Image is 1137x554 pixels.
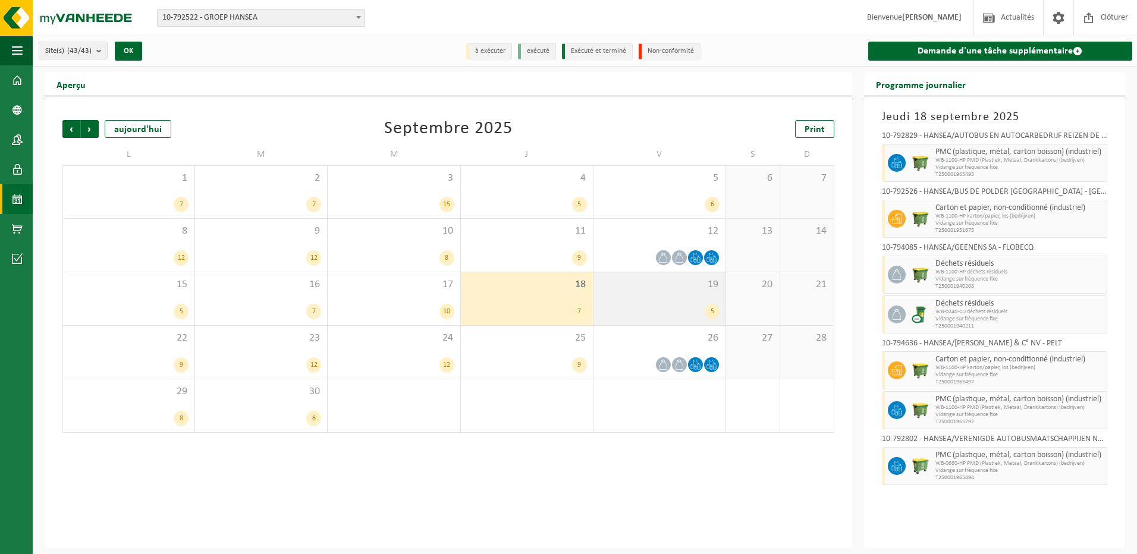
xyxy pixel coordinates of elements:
[45,42,92,60] span: Site(s)
[705,197,720,212] div: 6
[105,120,171,138] div: aujourd'hui
[935,395,1104,404] span: PMC (plastique, métal, carton boisson) (industriel)
[882,132,1107,144] div: 10-792829 - HANSEA/AUTOBUS EN AUTOCARBEDRIJF REIZEN DE VALK NV - [GEOGRAPHIC_DATA]-[GEOGRAPHIC_DATA]
[467,172,587,185] span: 4
[935,299,1104,309] span: Déchets résiduels
[158,10,365,26] span: 10-792522 - GROEP HANSEA
[467,332,587,345] span: 25
[174,197,189,212] div: 7
[726,144,780,165] td: S
[174,304,189,319] div: 5
[201,172,321,185] span: 2
[935,474,1104,481] span: T250001965494
[868,42,1132,61] a: Demande d'une tâche supplémentaire
[306,304,321,319] div: 7
[935,379,1104,386] span: T250001965497
[639,43,701,59] li: Non-conformité
[935,164,1104,171] span: Vidange sur fréquence fixe
[935,451,1104,460] span: PMC (plastique, métal, carton boisson) (industriel)
[935,309,1104,316] span: WB-0240-CU déchets résiduels
[732,225,774,238] span: 13
[328,144,460,165] td: M
[902,13,962,22] strong: [PERSON_NAME]
[912,457,929,475] img: WB-0660-HPE-GN-50
[599,225,720,238] span: 12
[732,332,774,345] span: 27
[467,225,587,238] span: 11
[732,278,774,291] span: 20
[115,42,142,61] button: OK
[39,42,108,59] button: Site(s)(43/43)
[306,357,321,373] div: 12
[201,225,321,238] span: 9
[81,120,99,138] span: Suivant
[935,276,1104,283] span: Vidange sur fréquence fixe
[572,357,587,373] div: 9
[935,411,1104,418] span: Vidange sur fréquence fixe
[786,278,828,291] span: 21
[864,73,978,96] h2: Programme journalier
[795,120,834,138] a: Print
[935,364,1104,372] span: WB-1100-HP karton/papier, los (bedrijven)
[912,401,929,419] img: WB-1100-HPE-GN-50
[935,316,1104,323] span: Vidange sur fréquence fixe
[805,125,825,134] span: Print
[439,197,454,212] div: 15
[201,385,321,398] span: 30
[912,306,929,323] img: WB-0240-CU
[935,372,1104,379] span: Vidange sur fréquence fixe
[439,357,454,373] div: 12
[439,304,454,319] div: 10
[439,250,454,266] div: 8
[705,304,720,319] div: 5
[518,43,556,59] li: exécuté
[786,172,828,185] span: 7
[786,225,828,238] span: 14
[786,332,828,345] span: 28
[201,332,321,345] span: 23
[935,404,1104,411] span: WB-1100-HP PMD (Plastiek, Metaal, Drankkartons) (bedrijven)
[69,332,189,345] span: 22
[62,144,195,165] td: L
[334,332,454,345] span: 24
[935,355,1104,364] span: Carton et papier, non-conditionné (industriel)
[599,172,720,185] span: 5
[882,339,1107,351] div: 10-794636 - HANSEA/[PERSON_NAME] & C° NV - PELT
[935,213,1104,220] span: WB-1100-HP karton/papier, los (bedrijven)
[935,227,1104,234] span: T250001951675
[912,266,929,284] img: WB-1100-HPE-GN-50
[384,120,513,138] div: Septembre 2025
[306,411,321,426] div: 6
[69,278,189,291] span: 15
[306,250,321,266] div: 12
[935,157,1104,164] span: WB-1100-HP PMD (Plastiek, Metaal, Drankkartons) (bedrijven)
[461,144,593,165] td: J
[174,357,189,373] div: 9
[572,304,587,319] div: 7
[882,188,1107,200] div: 10-792526 - HANSEA/BUS DE POLDER [GEOGRAPHIC_DATA] - [GEOGRAPHIC_DATA]
[912,361,929,379] img: WB-1100-HPE-GN-50
[882,435,1107,447] div: 10-792802 - HANSEA/VERENIGDE AUTOBUSMAATSCHAPPIJEN NV - [GEOGRAPHIC_DATA]
[306,197,321,212] div: 7
[935,460,1104,467] span: WB-0660-HP PMD (Plastiek, Metaal, Drankkartons) (bedrijven)
[732,172,774,185] span: 6
[334,172,454,185] span: 3
[572,250,587,266] div: 9
[69,385,189,398] span: 29
[67,47,92,55] count: (43/43)
[935,418,1104,426] span: T250001965797
[174,411,189,426] div: 8
[935,467,1104,474] span: Vidange sur fréquence fixe
[593,144,726,165] td: V
[599,278,720,291] span: 19
[882,244,1107,256] div: 10-794085 - HANSEA/GEENENS SA - FLOBECQ
[599,332,720,345] span: 26
[45,73,98,96] h2: Aperçu
[935,269,1104,276] span: WB-1100-HP déchets résiduels
[69,225,189,238] span: 8
[780,144,834,165] td: D
[572,197,587,212] div: 5
[912,154,929,172] img: WB-1100-HPE-GN-50
[935,220,1104,227] span: Vidange sur fréquence fixe
[201,278,321,291] span: 16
